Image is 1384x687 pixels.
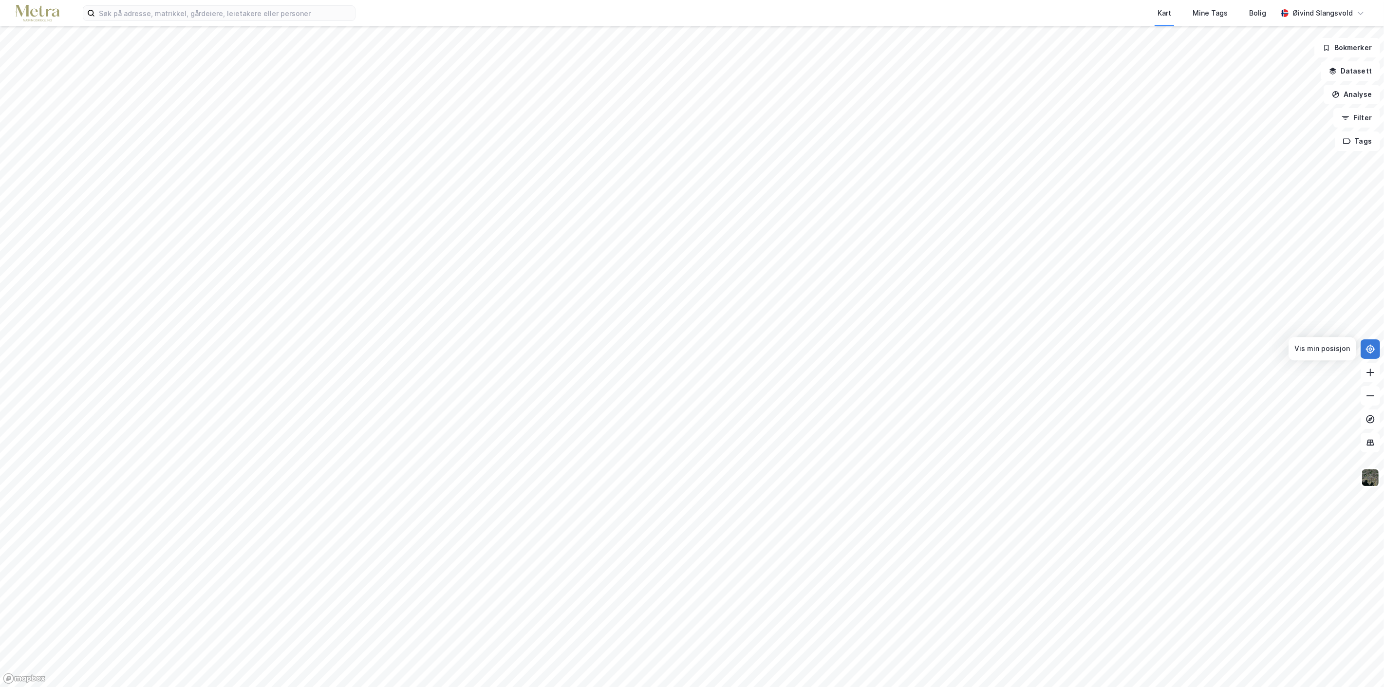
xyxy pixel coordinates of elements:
button: Filter [1333,108,1380,128]
div: Mine Tags [1193,7,1228,19]
img: 9k= [1361,468,1380,487]
a: Mapbox homepage [3,673,46,684]
iframe: Chat Widget [1335,640,1384,687]
div: Kart [1158,7,1171,19]
button: Tags [1335,131,1380,151]
div: Bolig [1249,7,1266,19]
img: metra-logo.256734c3b2bbffee19d4.png [16,5,59,22]
button: Bokmerker [1314,38,1380,57]
div: Kontrollprogram for chat [1335,640,1384,687]
button: Datasett [1321,61,1380,81]
input: Søk på adresse, matrikkel, gårdeiere, leietakere eller personer [95,6,355,20]
button: Analyse [1324,85,1380,104]
div: Øivind Slangsvold [1292,7,1353,19]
